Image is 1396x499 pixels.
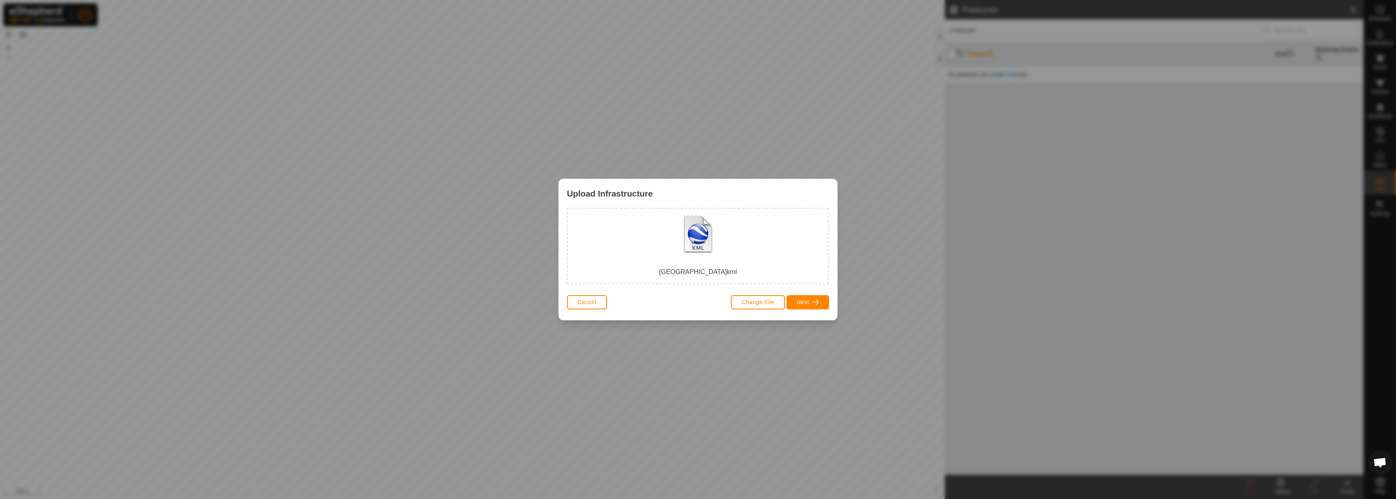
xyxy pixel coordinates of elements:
[731,295,785,309] button: Change File
[567,187,653,200] span: Upload Infrastructure
[1368,450,1392,475] div: Aprire la chat
[577,299,597,305] span: Cancel
[574,215,822,277] div: [GEOGRAPHIC_DATA]kml
[567,295,607,309] button: Cancel
[741,299,774,305] span: Change File
[797,299,809,305] span: Next
[786,295,829,309] button: Next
